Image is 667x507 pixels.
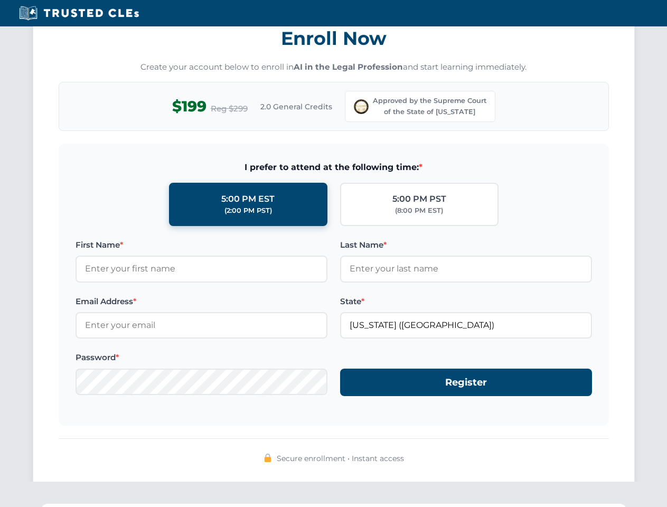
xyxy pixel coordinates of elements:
[211,102,248,115] span: Reg $299
[76,312,327,339] input: Enter your email
[172,95,206,118] span: $199
[76,351,327,364] label: Password
[264,454,272,462] img: 🔒
[373,96,486,117] span: Approved by the Supreme Court of the State of [US_STATE]
[392,192,446,206] div: 5:00 PM PST
[76,161,592,174] span: I prefer to attend at the following time:
[340,369,592,397] button: Register
[340,256,592,282] input: Enter your last name
[260,101,332,112] span: 2.0 General Credits
[354,99,369,114] img: Supreme Court of Ohio
[224,205,272,216] div: (2:00 PM PST)
[221,192,275,206] div: 5:00 PM EST
[340,312,592,339] input: Ohio (OH)
[340,295,592,308] label: State
[294,62,403,72] strong: AI in the Legal Profession
[76,295,327,308] label: Email Address
[59,61,609,73] p: Create your account below to enroll in and start learning immediately.
[76,239,327,251] label: First Name
[76,256,327,282] input: Enter your first name
[16,5,142,21] img: Trusted CLEs
[395,205,443,216] div: (8:00 PM EST)
[277,453,404,464] span: Secure enrollment • Instant access
[59,22,609,55] h3: Enroll Now
[340,239,592,251] label: Last Name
